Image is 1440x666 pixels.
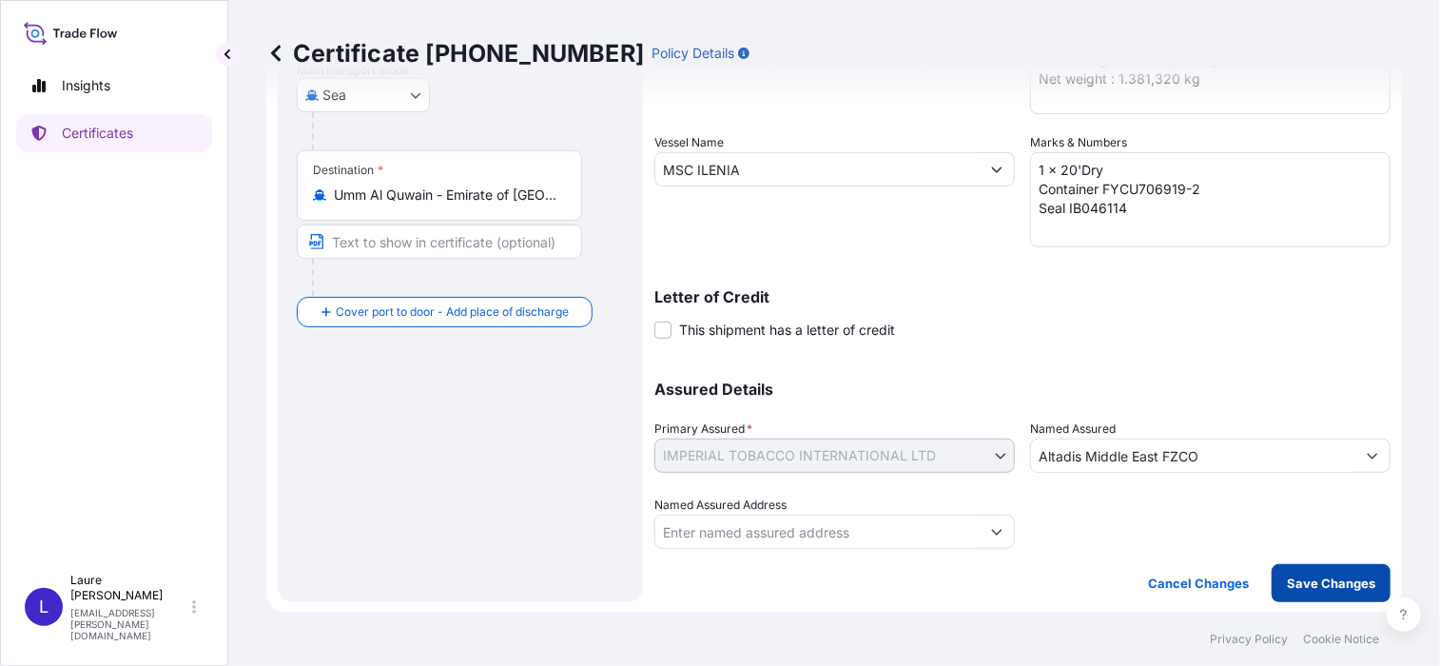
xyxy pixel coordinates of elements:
p: Policy Details [652,44,734,63]
button: IMPERIAL TOBACCO INTERNATIONAL LTD [654,439,1015,473]
p: Save Changes [1287,574,1375,593]
a: Cookie Notice [1303,632,1379,647]
button: Cancel Changes [1133,564,1264,602]
input: Type to search vessel name or IMO [655,152,980,186]
span: L [39,597,49,617]
a: Privacy Policy [1210,632,1288,647]
p: Letter of Credit [654,289,1391,304]
label: Vessel Name [654,133,724,152]
a: Certificates [16,114,212,152]
button: Show suggestions [980,152,1014,186]
p: Insights [62,76,110,95]
input: Text to appear on certificate [297,225,582,259]
p: Laure [PERSON_NAME] [70,573,188,603]
label: Named Assured [1030,420,1116,439]
button: Cover port to door - Add place of discharge [297,297,593,327]
label: Marks & Numbers [1030,133,1127,152]
label: Named Assured Address [654,496,787,515]
button: Show suggestions [980,515,1014,549]
p: Certificates [62,124,133,143]
p: [EMAIL_ADDRESS][PERSON_NAME][DOMAIN_NAME] [70,607,188,641]
button: Show suggestions [1355,439,1390,473]
input: Named Assured Address [655,515,980,549]
div: Destination [313,163,383,178]
span: Primary Assured [654,420,752,439]
span: Cover port to door - Add place of discharge [336,303,569,322]
input: Destination [334,186,558,205]
button: Save Changes [1272,564,1391,602]
p: Assured Details [654,382,1391,397]
textarea: 1 x 20'Dry Container FYCU706919-2 Seal IB046114 [1030,152,1391,247]
a: Insights [16,67,212,105]
span: This shipment has a letter of credit [679,321,895,340]
p: Cancel Changes [1148,574,1249,593]
span: IMPERIAL TOBACCO INTERNATIONAL LTD [663,446,936,465]
p: Certificate [PHONE_NUMBER] [266,38,644,69]
input: Assured Name [1031,439,1355,473]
